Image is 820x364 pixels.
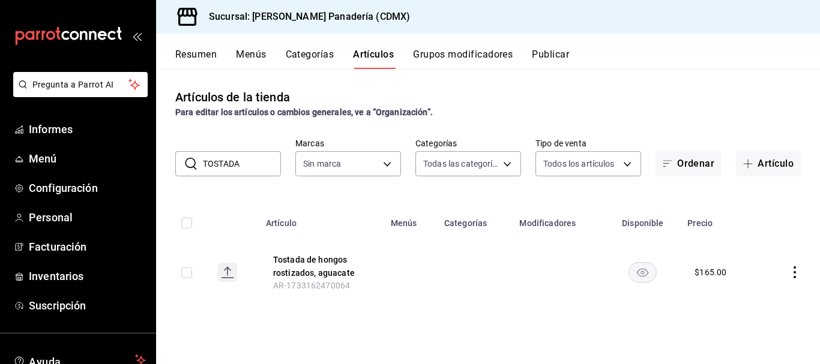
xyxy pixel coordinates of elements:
font: Artículo [266,219,297,228]
font: Personal [29,211,73,224]
font: 165.00 [699,267,726,277]
button: Artículo [736,151,801,176]
input: Buscar artículo [203,152,281,176]
font: Grupos modificadores [413,49,513,60]
font: Todas las categorías, Sin categoría [423,159,555,169]
font: Para editar los artículos o cambios generales, ve a “Organización”. [175,107,433,117]
font: Tostada de hongos rostizados, aguacate [273,255,355,278]
font: Tipo de venta [535,138,586,148]
font: Artículos de la tienda [175,90,290,104]
font: Ordenar [677,158,714,169]
font: Artículos [353,49,394,60]
font: Informes [29,123,73,136]
button: comportamiento [789,266,801,278]
a: Pregunta a Parrot AI [8,87,148,100]
font: Categorías [415,138,457,148]
font: Facturación [29,240,86,253]
button: disponibilidad-producto [629,262,657,282]
font: Resumen [175,49,217,60]
font: Sin marca [303,159,341,169]
font: Menús [391,219,417,228]
font: Menús [236,49,266,60]
font: Inventarios [29,270,83,282]
font: $ [695,267,699,277]
font: Categorías [286,49,334,60]
div: pestañas de navegación [175,48,820,69]
font: Marcas [295,138,324,148]
font: Categorías [444,219,487,228]
font: Disponible [622,219,664,228]
font: Pregunta a Parrot AI [32,80,114,89]
font: Modificadores [519,219,576,228]
font: AR-1733162470064 [273,281,350,290]
font: Menú [29,152,57,165]
font: Todos los artículos [543,159,615,169]
font: Publicar [532,49,569,60]
button: editar-ubicación-del-producto [273,253,369,279]
font: Artículo [758,158,794,169]
button: abrir_cajón_menú [132,31,142,41]
font: Precio [687,219,713,228]
font: Configuración [29,182,98,194]
font: Sucursal: [PERSON_NAME] Panadería (CDMX) [209,11,410,22]
font: Suscripción [29,299,86,312]
button: Ordenar [656,151,722,176]
button: Pregunta a Parrot AI [13,72,148,97]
